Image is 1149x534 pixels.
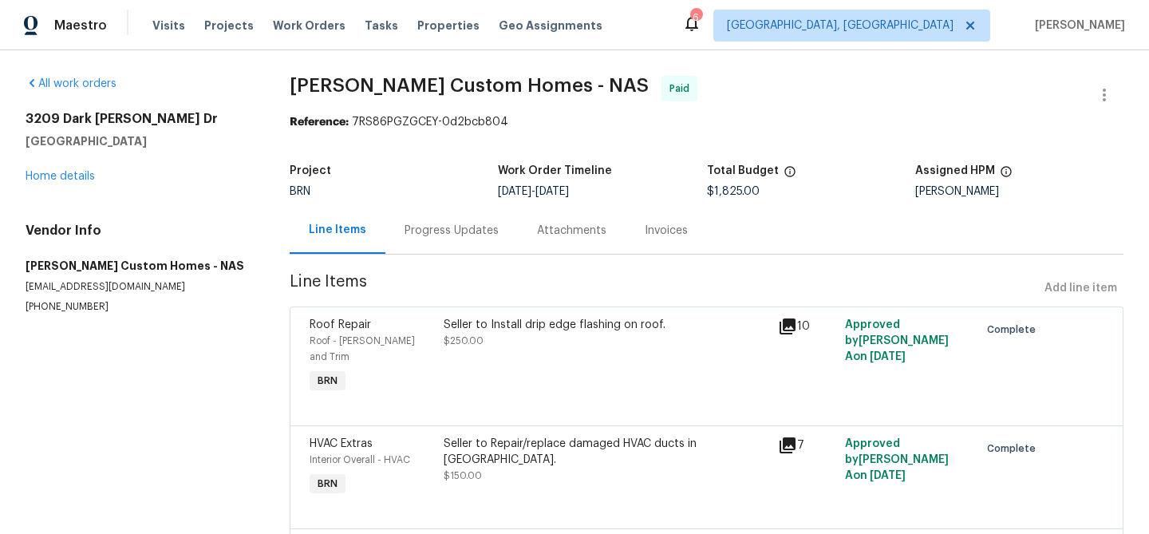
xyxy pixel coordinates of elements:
span: [PERSON_NAME] [1029,18,1125,34]
span: BRN [311,373,344,389]
span: The total cost of line items that have been proposed by Opendoor. This sum includes line items th... [784,165,796,186]
span: Work Orders [273,18,345,34]
span: Complete [987,322,1042,338]
h4: Vendor Info [26,223,251,239]
span: Properties [417,18,480,34]
h2: 3209 Dark [PERSON_NAME] Dr [26,111,251,127]
div: Seller to Repair/replace damaged HVAC ducts in [GEOGRAPHIC_DATA]. [444,436,769,468]
h5: Assigned HPM [915,165,995,176]
div: Progress Updates [405,223,499,239]
span: $150.00 [444,471,482,481]
div: 10 [778,317,835,336]
span: Roof - [PERSON_NAME] and Trim [310,336,415,362]
p: [PHONE_NUMBER] [26,300,251,314]
div: Line Items [309,222,366,238]
span: HVAC Extras [310,438,373,449]
p: [EMAIL_ADDRESS][DOMAIN_NAME] [26,280,251,294]
span: Projects [204,18,254,34]
div: Invoices [645,223,688,239]
span: Maestro [54,18,107,34]
span: Roof Repair [310,319,371,330]
div: 7RS86PGZGCEY-0d2bcb804 [290,114,1123,130]
span: [PERSON_NAME] Custom Homes - NAS [290,76,649,95]
span: Visits [152,18,185,34]
span: $250.00 [444,336,484,346]
h5: Total Budget [707,165,779,176]
span: [DATE] [870,351,906,362]
span: Geo Assignments [499,18,602,34]
span: Interior Overall - HVAC [310,455,410,465]
div: 7 [778,436,835,455]
h5: Project [290,165,331,176]
span: [DATE] [535,186,569,197]
span: Tasks [365,20,398,31]
span: $1,825.00 [707,186,760,197]
a: Home details [26,171,95,182]
span: [DATE] [498,186,531,197]
span: The hpm assigned to this work order. [1000,165,1013,186]
span: BRN [311,476,344,492]
div: [PERSON_NAME] [915,186,1123,197]
div: 6 [690,10,701,26]
h5: [PERSON_NAME] Custom Homes - NAS [26,258,251,274]
span: Approved by [PERSON_NAME] A on [845,319,949,362]
a: All work orders [26,78,116,89]
h5: [GEOGRAPHIC_DATA] [26,133,251,149]
span: - [498,186,569,197]
b: Reference: [290,117,349,128]
span: Paid [669,81,696,97]
div: Attachments [537,223,606,239]
span: [GEOGRAPHIC_DATA], [GEOGRAPHIC_DATA] [727,18,954,34]
h5: Work Order Timeline [498,165,612,176]
span: [DATE] [870,470,906,481]
span: Approved by [PERSON_NAME] A on [845,438,949,481]
span: Line Items [290,274,1038,303]
span: BRN [290,186,310,197]
span: Complete [987,441,1042,457]
div: Seller to Install drip edge flashing on roof. [444,317,769,333]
